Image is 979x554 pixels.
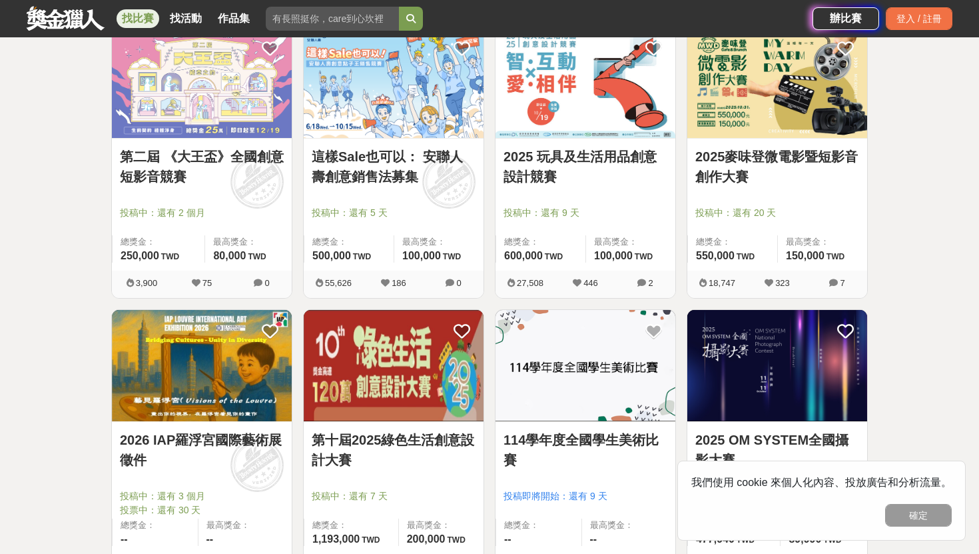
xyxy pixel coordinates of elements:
[503,489,667,503] span: 投稿即將開始：還有 9 天
[691,477,952,488] span: 我們使用 cookie 來個人化內容、投放廣告和分析流量。
[886,7,952,30] div: 登入 / 註冊
[687,310,867,421] img: Cover Image
[304,310,484,422] a: Cover Image
[304,27,484,139] a: Cover Image
[583,278,598,288] span: 446
[312,430,476,470] a: 第十屆2025綠色生活創意設計大賽
[312,533,360,545] span: 1,193,000
[312,250,351,261] span: 500,000
[687,27,867,139] a: Cover Image
[402,250,441,261] span: 100,000
[353,252,371,261] span: TWD
[635,252,653,261] span: TWD
[495,310,675,422] a: Cover Image
[709,278,735,288] span: 18,747
[517,278,543,288] span: 27,508
[826,252,844,261] span: TWD
[312,206,476,220] span: 投稿中：還有 5 天
[695,206,859,220] span: 投稿中：還有 20 天
[121,519,190,532] span: 總獎金：
[120,503,284,517] span: 投票中：還有 30 天
[687,27,867,138] img: Cover Image
[648,278,653,288] span: 2
[213,235,284,249] span: 最高獎金：
[495,27,675,139] a: Cover Image
[696,250,735,261] span: 550,000
[112,310,292,422] a: Cover Image
[312,147,476,187] a: 這樣Sale也可以： 安聯人壽創意銷售法募集
[504,533,511,545] span: --
[120,430,284,470] a: 2026 IAP羅浮宮國際藝術展徵件
[117,9,159,28] a: 找比賽
[164,9,207,28] a: 找活動
[687,310,867,422] a: Cover Image
[590,519,668,532] span: 最高獎金：
[402,235,476,249] span: 最高獎金：
[266,7,399,31] input: 有長照挺你，care到心坎裡！青春出手，拍出照顧 影音徵件活動
[304,27,484,138] img: Cover Image
[775,278,790,288] span: 323
[325,278,352,288] span: 55,626
[594,250,633,261] span: 100,000
[456,278,461,288] span: 0
[112,310,292,421] img: Cover Image
[495,27,675,138] img: Cover Image
[590,533,597,545] span: --
[212,9,255,28] a: 作品集
[737,252,755,261] span: TWD
[407,533,446,545] span: 200,000
[120,489,284,503] span: 投稿中：還有 3 個月
[504,235,577,249] span: 總獎金：
[264,278,269,288] span: 0
[503,206,667,220] span: 投稿中：還有 9 天
[786,250,824,261] span: 150,000
[120,147,284,187] a: 第二屆 《大王盃》全國創意短影音競賽
[545,252,563,261] span: TWD
[696,235,769,249] span: 總獎金：
[206,533,214,545] span: --
[248,252,266,261] span: TWD
[503,430,667,470] a: 114學年度全國學生美術比賽
[407,519,476,532] span: 最高獎金：
[312,235,386,249] span: 總獎金：
[136,278,158,288] span: 3,900
[304,310,484,421] img: Cover Image
[120,206,284,220] span: 投稿中：還有 2 個月
[112,27,292,139] a: Cover Image
[161,252,179,261] span: TWD
[495,310,675,421] img: Cover Image
[121,235,196,249] span: 總獎金：
[213,250,246,261] span: 80,000
[504,250,543,261] span: 600,000
[813,7,879,30] a: 辦比賽
[840,278,844,288] span: 7
[121,533,128,545] span: --
[786,235,859,249] span: 最高獎金：
[202,278,212,288] span: 75
[504,519,573,532] span: 總獎金：
[312,519,390,532] span: 總獎金：
[443,252,461,261] span: TWD
[695,147,859,187] a: 2025麥味登微電影暨短影音創作大賽
[112,27,292,138] img: Cover Image
[448,535,466,545] span: TWD
[121,250,159,261] span: 250,000
[695,430,859,470] a: 2025 OM SYSTEM全國攝影大賽
[503,147,667,187] a: 2025 玩具及生活用品創意設計競賽
[206,519,284,532] span: 最高獎金：
[362,535,380,545] span: TWD
[594,235,667,249] span: 最高獎金：
[392,278,406,288] span: 186
[312,489,476,503] span: 投稿中：還有 7 天
[885,504,952,527] button: 確定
